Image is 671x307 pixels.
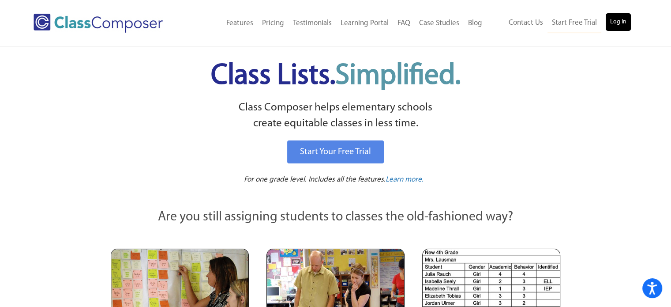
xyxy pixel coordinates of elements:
[504,13,547,33] a: Contact Us
[386,176,424,183] span: Learn more.
[606,13,631,31] a: Log In
[393,14,415,33] a: FAQ
[464,14,487,33] a: Blog
[415,14,464,33] a: Case Studies
[191,14,486,33] nav: Header Menu
[487,13,631,33] nav: Header Menu
[34,14,163,33] img: Class Composer
[244,176,386,183] span: For one grade level. Includes all the features.
[335,62,461,91] span: Simplified.
[289,14,336,33] a: Testimonials
[211,62,461,91] span: Class Lists.
[258,14,289,33] a: Pricing
[111,208,561,227] p: Are you still assigning students to classes the old-fashioned way?
[547,13,601,33] a: Start Free Trial
[336,14,393,33] a: Learning Portal
[109,100,562,132] p: Class Composer helps elementary schools create equitable classes in less time.
[287,140,384,163] a: Start Your Free Trial
[386,174,424,186] a: Learn more.
[300,148,371,156] span: Start Your Free Trial
[222,14,258,33] a: Features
